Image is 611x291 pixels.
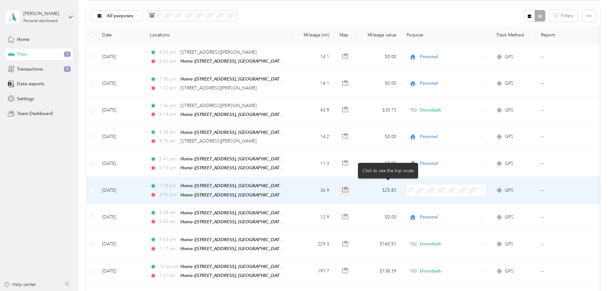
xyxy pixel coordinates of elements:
span: 5:08 am [159,209,178,216]
td: 14.1 [292,44,334,70]
td: -- [536,204,594,231]
span: 1:32 pm [159,85,178,92]
span: Settings [17,96,34,102]
span: Home ([STREET_ADDRESS], [GEOGRAPHIC_DATA], [US_STATE]) [180,165,309,171]
span: Personal [420,53,479,60]
span: Home ([STREET_ADDRESS], [GEOGRAPHIC_DATA], [US_STATE]) [180,76,309,82]
span: 9:35 am [159,138,178,145]
span: Home ([STREET_ADDRESS], [GEOGRAPHIC_DATA], [US_STATE]) [180,210,309,216]
td: [DATE] [97,70,145,97]
td: $138.39 [357,258,401,285]
div: Personal dashboard [23,19,58,23]
td: 14.1 [292,70,334,97]
td: -- [536,258,594,285]
td: -- [536,97,594,124]
td: 12.9 [292,204,334,231]
span: Trips [17,51,27,57]
div: [PERSON_NAME] [23,10,63,17]
td: 11.3 [292,150,334,177]
span: 10:56 pm [159,263,178,270]
td: [DATE] [97,124,145,150]
span: [STREET_ADDRESS][PERSON_NAME] [180,138,257,144]
td: [DATE] [97,97,145,124]
span: 7:17 am [159,245,178,252]
span: Data exports [17,80,44,87]
span: Doordash [420,241,479,248]
div: Click to see the trip route [358,163,418,179]
span: GPS [505,241,513,248]
span: Doordash [420,268,479,275]
span: All purposes [107,14,133,18]
td: -- [536,124,594,150]
span: 7:21 am [159,272,178,279]
span: Home ([STREET_ADDRESS], [GEOGRAPHIC_DATA], [US_STATE]) [180,183,309,188]
span: Home ([STREET_ADDRESS], [GEOGRAPHIC_DATA], [US_STATE]) [180,192,309,198]
span: Home ([STREET_ADDRESS], [GEOGRAPHIC_DATA], [US_STATE]) [180,237,309,242]
span: Home [17,36,29,43]
td: 229.3 [292,231,334,258]
span: 4 [64,66,71,72]
td: [DATE] [97,44,145,70]
span: Personal [420,133,479,140]
span: GPS [505,80,513,87]
span: 1:56 pm [159,102,178,109]
span: Personal [420,214,479,221]
span: GPS [505,160,513,167]
td: $0.00 [357,150,401,177]
span: Personal [420,80,479,87]
td: 197.7 [292,258,334,285]
td: $160.51 [357,231,401,258]
span: 4:14 pm [159,111,178,118]
td: $0.00 [357,44,401,70]
td: $0.00 [357,204,401,231]
span: 6:15 pm [159,165,178,172]
span: Doordash [420,107,479,114]
span: 3:55 pm [159,191,178,198]
td: [DATE] [97,231,145,258]
span: 6:03 pm [159,49,178,56]
td: $25.83 [357,177,401,204]
span: 9:08 am [159,129,178,136]
span: 5:41 pm [159,156,178,163]
span: Team Dashboard [17,110,53,117]
th: Date [97,26,145,44]
th: Locations [145,26,292,44]
iframe: Everlance-gr Chat Button Frame [575,255,611,291]
td: [DATE] [97,177,145,204]
td: -- [536,70,594,97]
td: [DATE] [97,204,145,231]
td: 14.2 [292,124,334,150]
span: GPS [505,53,513,60]
span: GPS [505,133,513,140]
span: [STREET_ADDRESS][PERSON_NAME] [180,85,257,91]
td: -- [536,44,594,70]
span: 1:28 pm [159,182,178,189]
th: Purpose [401,26,491,44]
span: GPS [505,187,513,194]
th: Mileage value [357,26,401,44]
img: Legacy Icon [Doordash] [409,108,417,112]
button: Help center [4,281,36,288]
img: Legacy Icon [Doordash] [409,242,417,246]
td: $0.00 [357,70,401,97]
td: $0.00 [357,124,401,150]
span: 5:40 am [159,218,178,225]
td: -- [536,231,594,258]
span: 1:00 pm [159,76,178,83]
td: $30.73 [357,97,401,124]
td: [DATE] [97,258,145,285]
span: 3 [64,51,71,57]
td: -- [536,150,594,177]
span: Home ([STREET_ADDRESS], [GEOGRAPHIC_DATA], [US_STATE]) [180,156,309,162]
span: Home ([STREET_ADDRESS], [GEOGRAPHIC_DATA], [US_STATE]) [180,264,309,269]
span: GPS [505,268,513,275]
span: [STREET_ADDRESS][PERSON_NAME] [180,50,257,55]
span: 9:43 pm [159,236,178,243]
td: -- [536,177,594,204]
td: 36.9 [292,177,334,204]
td: 43.9 [292,97,334,124]
img: Legacy Icon [Doordash] [409,269,417,273]
span: 6:43 pm [159,58,178,65]
th: Map [334,26,357,44]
